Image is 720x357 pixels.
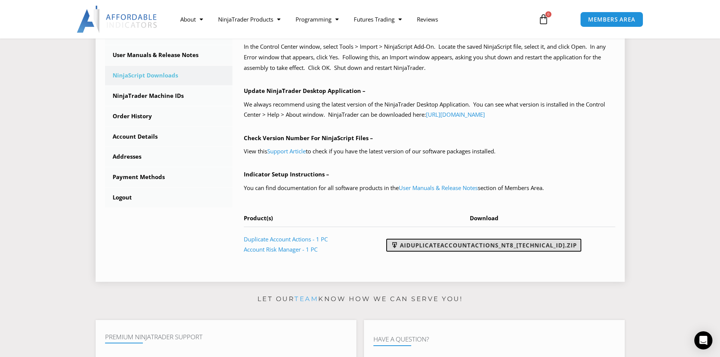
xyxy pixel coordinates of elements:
a: Logout [105,188,233,207]
b: Indicator Setup Instructions – [244,170,329,178]
a: Duplicate Account Actions - 1 PC [244,235,328,243]
p: View this to check if you have the latest version of our software packages installed. [244,146,615,157]
a: Programming [288,11,346,28]
b: Update NinjaTrader Desktop Application – [244,87,365,94]
div: Open Intercom Messenger [694,331,712,349]
a: Reviews [409,11,446,28]
a: NinjaTrader Machine IDs [105,86,233,106]
p: You can find documentation for all software products in the section of Members Area. [244,183,615,193]
span: MEMBERS AREA [588,17,635,22]
a: About [173,11,211,28]
a: Futures Trading [346,11,409,28]
h4: Have A Question? [373,335,615,343]
img: LogoAI | Affordable Indicators – NinjaTrader [77,6,158,33]
span: Product(s) [244,214,273,222]
a: NinjaTrader Products [211,11,288,28]
a: Account Details [105,127,233,147]
nav: Account pages [105,25,233,207]
a: 0 [527,8,560,30]
a: MEMBERS AREA [580,12,643,27]
a: Order History [105,107,233,126]
a: Payment Methods [105,167,233,187]
a: [URL][DOMAIN_NAME] [426,111,485,118]
a: team [294,295,318,303]
p: In the Control Center window, select Tools > Import > NinjaScript Add-On. Locate the saved NinjaS... [244,42,615,73]
a: AIDuplicateAccountActions_NT8_[TECHNICAL_ID].zip [386,239,581,252]
b: Check Version Number For NinjaScript Files – [244,134,373,142]
h4: Premium NinjaTrader Support [105,333,347,341]
a: Account Risk Manager - 1 PC [244,246,317,253]
a: NinjaScript Downloads [105,66,233,85]
a: Support Article [267,147,306,155]
nav: Menu [173,11,530,28]
a: User Manuals & Release Notes [105,45,233,65]
p: Let our know how we can serve you! [96,293,625,305]
a: User Manuals & Release Notes [399,184,478,192]
p: We always recommend using the latest version of the NinjaTrader Desktop Application. You can see ... [244,99,615,121]
a: Addresses [105,147,233,167]
span: Download [470,214,499,222]
span: 0 [545,11,551,17]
